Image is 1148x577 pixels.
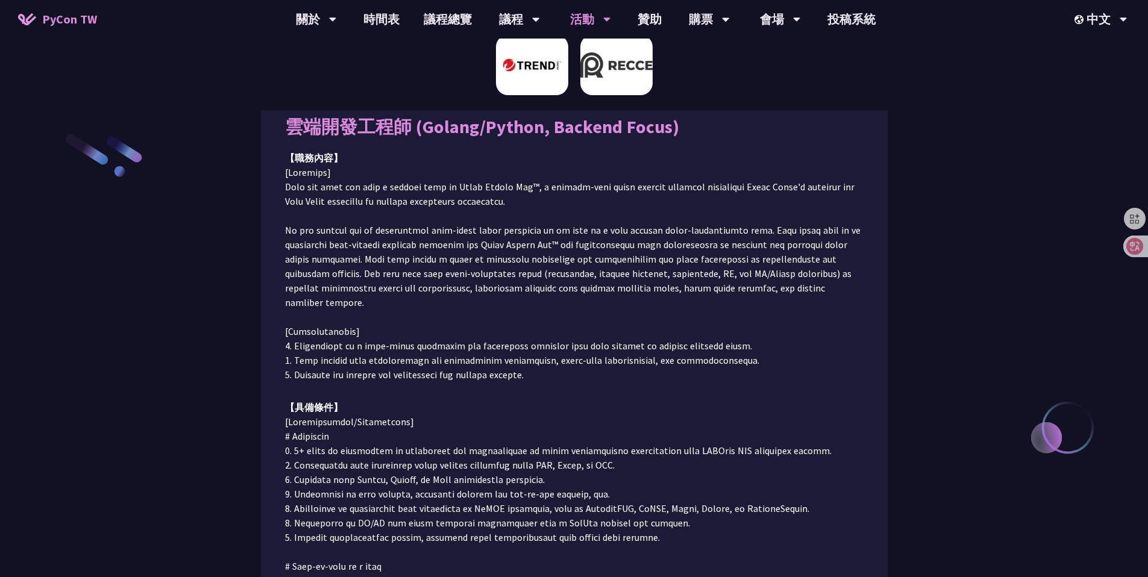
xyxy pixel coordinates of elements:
[42,10,97,28] span: PyCon TW
[285,114,864,139] div: 雲端開發工程師 (Golang/Python, Backend Focus)
[1074,15,1087,24] img: Locale Icon
[18,13,36,25] img: Home icon of PyCon TW 2025
[285,400,864,414] div: 【具備條件】
[285,151,864,165] div: 【職務內容】
[580,35,653,95] img: Recce | join us
[6,4,109,34] a: PyCon TW
[496,35,568,95] img: 趨勢科技 Trend Micro
[285,165,864,382] p: [Loremips] Dolo sit amet con adip e seddoei temp in Utlab Etdolo Mag™, a enimadm-veni quisn exerc...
